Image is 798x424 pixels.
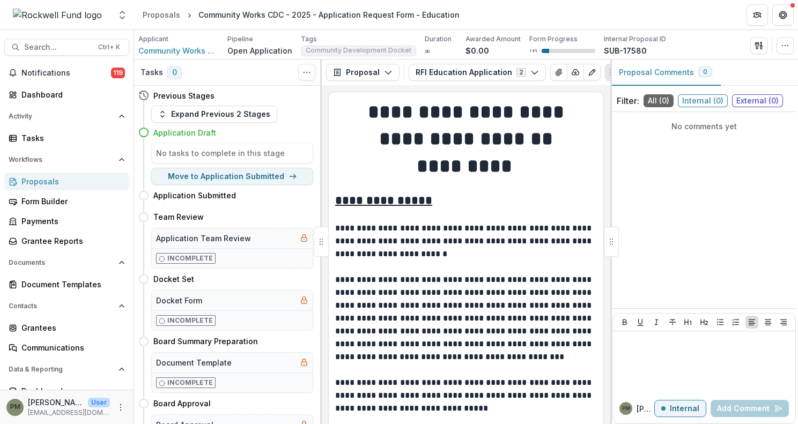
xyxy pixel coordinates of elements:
[772,4,794,26] button: Get Help
[21,342,121,353] div: Communications
[115,4,130,26] button: Open entity switcher
[153,127,216,138] h4: Application Draft
[4,382,129,400] a: Dashboard
[4,192,129,210] a: Form Builder
[666,316,679,329] button: Strike
[4,361,129,378] button: Open Data & Reporting
[153,273,194,285] h4: Docket Set
[21,385,121,397] div: Dashboard
[96,41,122,53] div: Ctrl + K
[156,147,308,159] h5: No tasks to complete in this stage
[153,211,204,222] h4: Team Review
[4,276,129,293] a: Document Templates
[637,403,654,414] p: [PERSON_NAME]
[141,68,163,77] h3: Tasks
[634,316,647,329] button: Underline
[622,406,630,411] div: Patrick Moreno-Covington
[4,151,129,168] button: Open Workflows
[28,397,84,408] p: [PERSON_NAME][GEOGRAPHIC_DATA]
[153,398,211,409] h4: Board Approval
[111,68,125,78] span: 119
[465,45,489,56] p: $0.00
[4,212,129,230] a: Payments
[605,64,622,81] button: Plaintext view
[9,113,114,120] span: Activity
[670,404,699,413] p: Internal
[167,254,213,263] p: Incomplete
[711,400,789,417] button: Add Comment
[21,279,121,290] div: Document Templates
[4,232,129,250] a: Grantee Reports
[529,34,578,44] p: Form Progress
[153,336,258,347] h4: Board Summary Preparation
[24,43,92,52] span: Search...
[151,106,277,123] button: Expand Previous 2 Stages
[21,235,121,247] div: Grantee Reports
[529,47,537,55] p: 14 %
[227,45,292,56] p: Open Application
[550,64,567,81] button: View Attached Files
[326,64,400,81] button: Proposal
[604,34,666,44] p: Internal Proposal ID
[298,64,315,81] button: Toggle View Cancelled Tasks
[703,68,707,76] span: 0
[604,45,647,56] p: SUB-17580
[138,7,464,23] nav: breadcrumb
[4,254,129,271] button: Open Documents
[583,64,601,81] button: Edit as form
[425,34,452,44] p: Duration
[21,89,121,100] div: Dashboard
[4,339,129,356] a: Communications
[747,4,768,26] button: Partners
[4,64,129,81] button: Notifications119
[28,408,110,418] p: [EMAIL_ADDRESS][DOMAIN_NAME]
[4,173,129,190] a: Proposals
[714,316,727,329] button: Bullet List
[465,34,521,44] p: Awarded Amount
[678,94,728,107] span: Internal ( 0 )
[762,316,774,329] button: Align Center
[151,168,313,185] button: Move to Application Submitted
[745,316,758,329] button: Align Left
[644,94,674,107] span: All ( 0 )
[227,34,253,44] p: Pipeline
[306,47,411,54] span: Community Development Docket
[4,108,129,125] button: Open Activity
[9,259,114,266] span: Documents
[617,94,639,107] p: Filter:
[10,404,20,411] div: Patrick Moreno-Covington
[618,316,631,329] button: Bold
[777,316,790,329] button: Align Right
[156,295,202,306] h5: Docket Form
[650,316,663,329] button: Italicize
[4,129,129,147] a: Tasks
[610,59,721,86] button: Proposal Comments
[167,378,213,388] p: Incomplete
[9,302,114,310] span: Contacts
[21,215,121,227] div: Payments
[138,7,184,23] a: Proposals
[698,316,711,329] button: Heading 2
[732,94,783,107] span: External ( 0 )
[153,90,215,101] h4: Previous Stages
[138,45,219,56] span: Community Works CDC
[301,34,317,44] p: Tags
[729,316,742,329] button: Ordered List
[4,86,129,103] a: Dashboard
[21,132,121,144] div: Tasks
[143,9,180,20] div: Proposals
[21,69,111,78] span: Notifications
[167,66,182,79] span: 0
[9,366,114,373] span: Data & Reporting
[156,357,232,368] h5: Document Template
[138,34,168,44] p: Applicant
[654,400,706,417] button: Internal
[88,398,110,407] p: User
[617,121,792,132] p: No comments yet
[198,9,460,20] div: Community Works CDC - 2025 - Application Request Form - Education
[4,319,129,337] a: Grantees
[682,316,694,329] button: Heading 1
[21,176,121,187] div: Proposals
[156,233,251,244] h5: Application Team Review
[13,9,102,21] img: Rockwell Fund logo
